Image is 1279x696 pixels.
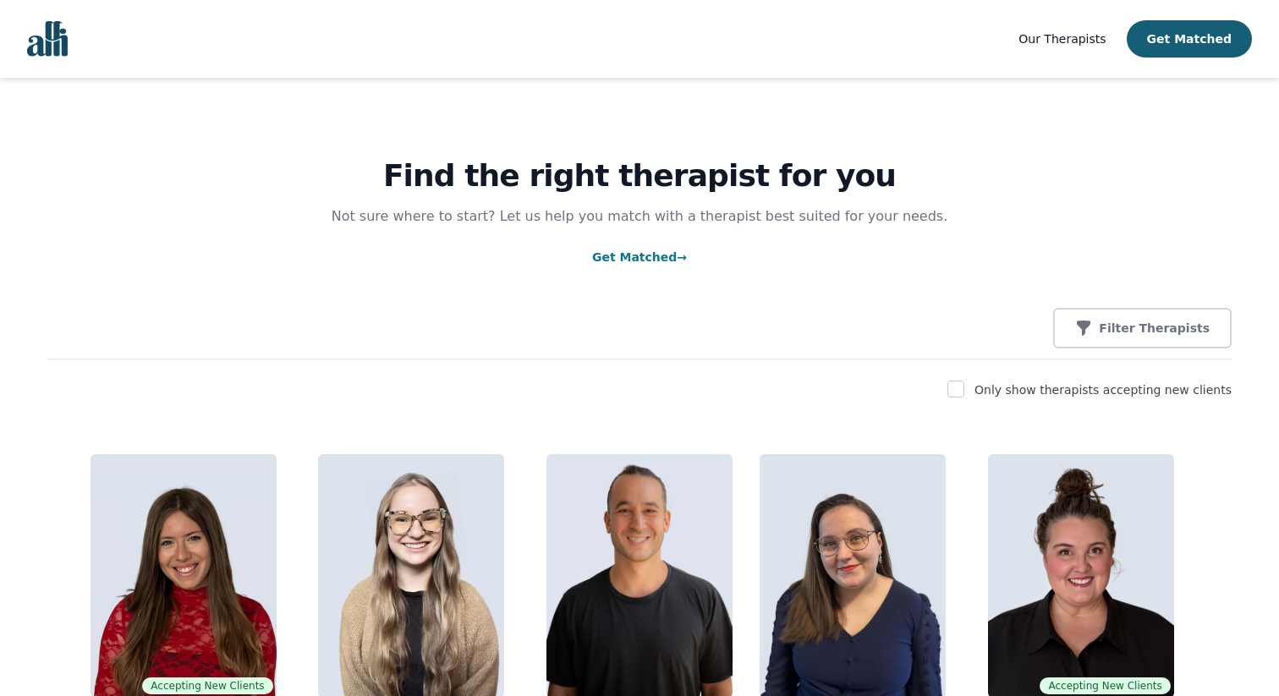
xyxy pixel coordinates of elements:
button: Get Matched [1127,20,1252,58]
label: Only show therapists accepting new clients [974,383,1232,397]
span: Accepting New Clients [142,677,272,694]
span: → [677,250,687,264]
p: Not sure where to start? Let us help you match with a therapist best suited for your needs. [315,206,964,227]
span: Our Therapists [1018,32,1106,46]
img: alli logo [27,21,68,57]
a: Get Matched [592,250,687,264]
button: Filter Therapists [1053,308,1232,348]
p: Filter Therapists [1099,320,1210,337]
h1: Find the right therapist for you [47,159,1232,193]
span: Accepting New Clients [1040,677,1170,694]
a: Our Therapists [1018,29,1106,49]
